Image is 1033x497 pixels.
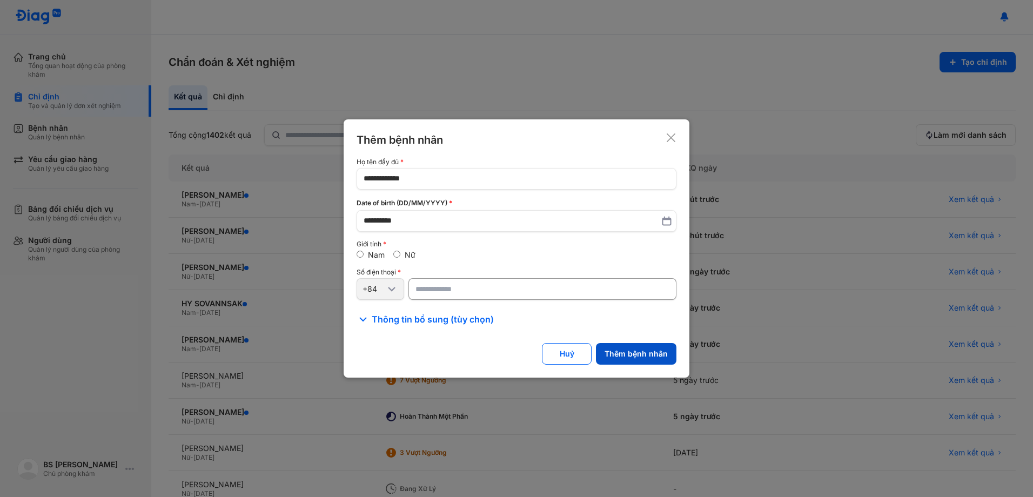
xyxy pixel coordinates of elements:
label: Nam [368,250,385,259]
div: Số điện thoại [357,268,676,276]
button: Huỷ [542,343,592,365]
span: Thông tin bổ sung (tùy chọn) [372,313,494,326]
div: Giới tính [357,240,676,248]
div: Họ tên đầy đủ [357,158,676,166]
div: Date of birth (DD/MM/YYYY) [357,198,676,208]
label: Nữ [405,250,415,259]
button: Thêm bệnh nhân [596,343,676,365]
div: Thêm bệnh nhân [357,132,443,147]
div: +84 [363,284,385,294]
